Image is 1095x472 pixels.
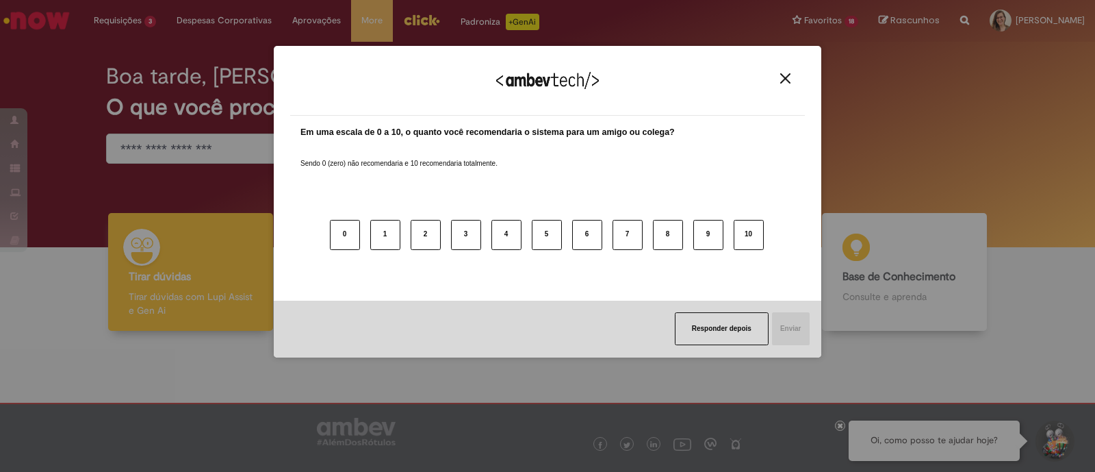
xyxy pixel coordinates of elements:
button: 2 [411,220,441,250]
button: 4 [491,220,521,250]
img: Close [780,73,790,84]
button: 0 [330,220,360,250]
button: 8 [653,220,683,250]
button: 5 [532,220,562,250]
img: Logo Ambevtech [496,72,599,89]
button: 6 [572,220,602,250]
button: 10 [734,220,764,250]
button: Close [776,73,795,84]
button: 1 [370,220,400,250]
button: 3 [451,220,481,250]
label: Sendo 0 (zero) não recomendaria e 10 recomendaria totalmente. [300,142,498,169]
label: Em uma escala de 0 a 10, o quanto você recomendaria o sistema para um amigo ou colega? [300,126,675,139]
button: 7 [613,220,643,250]
button: Responder depois [675,312,769,345]
button: 9 [693,220,723,250]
